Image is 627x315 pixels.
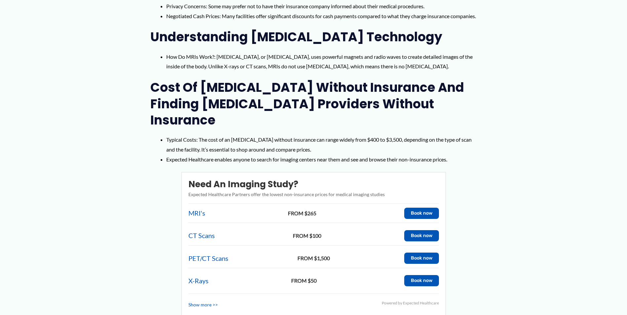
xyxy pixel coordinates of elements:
[382,299,439,307] div: Powered by Expected Healthcare
[404,275,439,286] button: Book now
[230,253,398,263] span: FROM $1,500
[166,52,477,71] li: How Do MRIs Work?: [MEDICAL_DATA], or [MEDICAL_DATA], uses powerful magnets and radio waves to cr...
[188,190,439,199] p: Expected Healthcare Partners offer the lowest non-insurance prices for medical imaging studies
[210,276,398,286] span: FROM $50
[207,208,398,218] span: FROM $265
[166,135,477,154] li: Typical Costs: The cost of an [MEDICAL_DATA] without insurance can range widely from $400 to $3,5...
[166,11,477,21] li: Negotiated Cash Prices: Many facilities offer significant discounts for cash payments compared to...
[188,300,218,309] a: Show more >>
[404,253,439,264] button: Book now
[188,207,205,219] a: MRI's
[404,230,439,241] button: Book now
[188,275,209,287] a: X-Rays
[166,1,477,11] li: Privacy Concerns: Some may prefer not to have their insurance company informed about their medica...
[188,179,439,190] h2: Need an imaging study?
[150,79,477,128] h2: Cost of [MEDICAL_DATA] Without Insurance and Finding [MEDICAL_DATA] Providers Without Insurance
[166,155,477,164] li: Expected Healthcare enables anyone to search for imaging centers near them and see and browse the...
[216,231,398,241] span: FROM $100
[404,208,439,219] button: Book now
[150,29,477,45] h2: Understanding [MEDICAL_DATA] Technology
[188,252,228,264] a: PET/CT Scans
[188,229,215,242] a: CT Scans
